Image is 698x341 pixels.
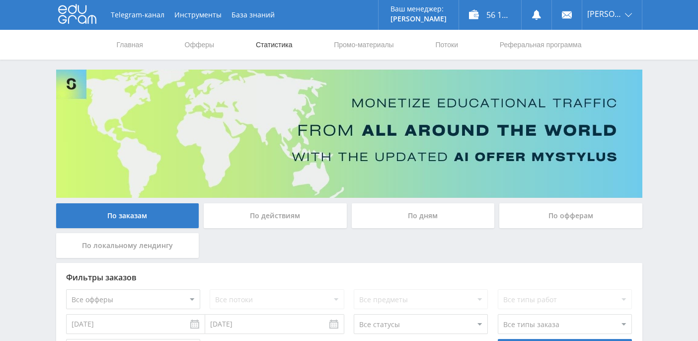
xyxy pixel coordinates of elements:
img: Banner [56,70,642,198]
a: Офферы [184,30,216,60]
div: По действиям [204,203,347,228]
div: По дням [352,203,495,228]
a: Статистика [255,30,294,60]
a: Реферальная программа [499,30,583,60]
p: Ваш менеджер: [390,5,447,13]
span: [PERSON_NAME] [587,10,622,18]
div: По локальному лендингу [56,233,199,258]
p: [PERSON_NAME] [390,15,447,23]
div: По офферам [499,203,642,228]
div: Фильтры заказов [66,273,632,282]
div: По заказам [56,203,199,228]
a: Промо-материалы [333,30,394,60]
a: Потоки [434,30,459,60]
a: Главная [116,30,144,60]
